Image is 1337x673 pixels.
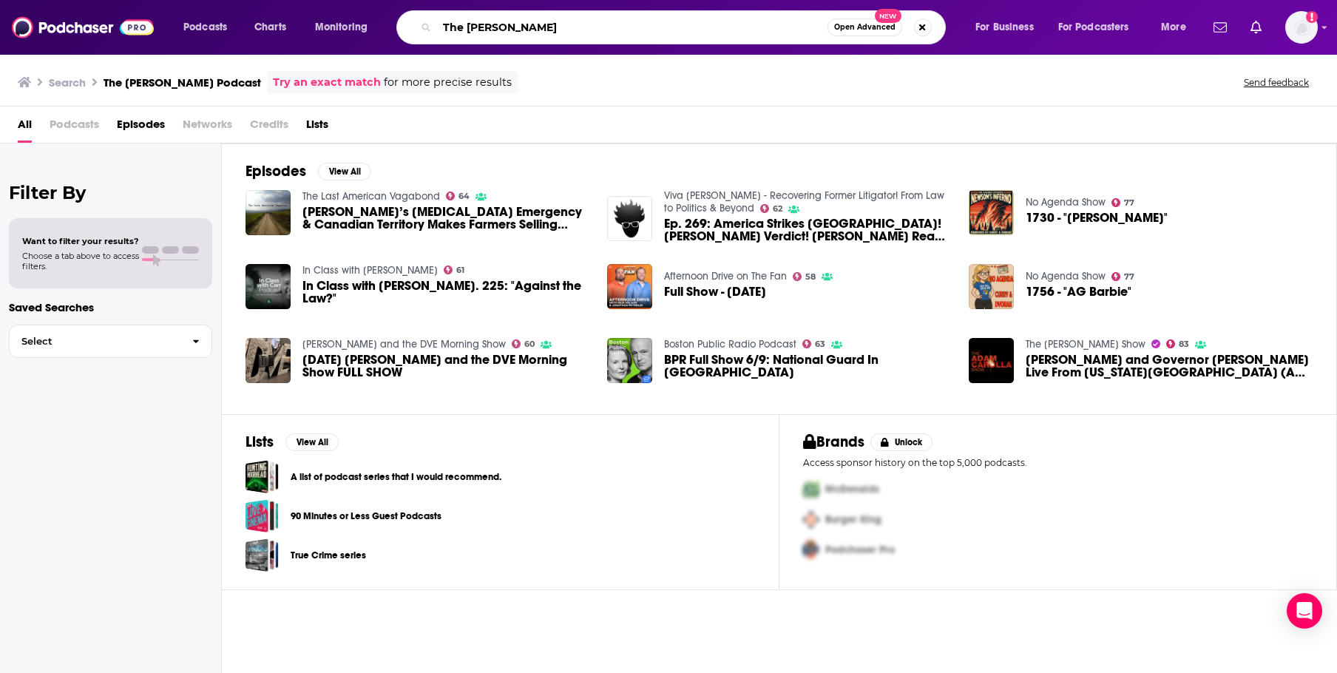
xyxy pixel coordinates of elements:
[1124,200,1134,206] span: 77
[1111,272,1135,281] a: 77
[291,469,501,485] a: A list of podcast series that I would recommend.
[18,112,32,143] a: All
[302,206,589,231] a: Biden’s Monkeypox Emergency & Canadian Territory Makes Farmers Selling Food Directly To You Illegal
[246,499,279,532] a: 90 Minutes or Less Guest Podcasts
[302,280,589,305] span: In Class with [PERSON_NAME]. 225: "Against the Law?"
[183,17,227,38] span: Podcasts
[437,16,827,39] input: Search podcasts, credits, & more...
[1026,354,1313,379] a: Kyle Dunnigan and Governor Kevin Stitt Live From Oklahoma City (ACS Mar 2)
[1285,11,1318,44] button: Show profile menu
[969,338,1014,383] img: Kyle Dunnigan and Governor Kevin Stitt Live From Oklahoma City (ACS Mar 2)
[50,112,99,143] span: Podcasts
[969,264,1014,309] img: 1756 - "AG Barbie"
[22,236,139,246] span: Want to filter your results?
[246,190,291,235] img: Biden’s Monkeypox Emergency & Canadian Territory Makes Farmers Selling Food Directly To You Illegal
[875,9,901,23] span: New
[1026,285,1131,298] span: 1756 - "AG Barbie"
[607,196,652,241] img: Ep. 269: America Strikes Iran! Grace Schara Verdict! Karen Read Verdict! SCOTUS Rulings AND MORE!
[1208,15,1233,40] a: Show notifications dropdown
[302,280,589,305] a: In Class with Carr, Ep. 225: "Against the Law?"
[664,285,766,298] span: Full Show - [DATE]
[664,217,951,243] a: Ep. 269: America Strikes Iran! Grace Schara Verdict! Karen Read Verdict! SCOTUS Rulings AND MORE!
[12,13,154,41] img: Podchaser - Follow, Share and Rate Podcasts
[664,354,951,379] a: BPR Full Show 6/9: National Guard In Los Angeles
[246,433,274,451] h2: Lists
[1124,274,1134,280] span: 77
[793,272,816,281] a: 58
[802,339,826,348] a: 63
[803,433,864,451] h2: Brands
[805,274,816,280] span: 58
[760,204,783,213] a: 62
[664,189,944,214] a: Viva Frei - Recovering Former Litigator! From Law to Politics & Beyond
[512,339,535,348] a: 60
[1111,198,1135,207] a: 77
[318,163,371,180] button: View All
[1245,15,1267,40] a: Show notifications dropdown
[410,10,960,44] div: Search podcasts, credits, & more...
[9,300,212,314] p: Saved Searches
[104,75,261,89] h3: The [PERSON_NAME] Podcast
[1179,341,1189,348] span: 83
[965,16,1052,39] button: open menu
[246,460,279,493] a: A list of podcast series that I would recommend.
[1285,11,1318,44] img: User Profile
[524,341,535,348] span: 60
[1049,16,1151,39] button: open menu
[9,325,212,358] button: Select
[1287,593,1322,629] div: Open Intercom Messenger
[1058,17,1129,38] span: For Podcasters
[246,538,279,572] a: True Crime series
[825,483,879,496] span: McDonalds
[315,17,368,38] span: Monitoring
[446,192,470,200] a: 64
[10,336,180,346] span: Select
[1151,16,1205,39] button: open menu
[291,547,366,564] a: True Crime series
[246,162,306,180] h2: Episodes
[870,433,933,451] button: Unlock
[773,206,782,212] span: 62
[1026,212,1168,224] a: 1730 - "Pam Bondage"
[458,193,470,200] span: 64
[607,338,652,383] img: BPR Full Show 6/9: National Guard In Los Angeles
[291,508,441,524] a: 90 Minutes or Less Guest Podcasts
[825,513,881,526] span: Burger King
[456,267,464,274] span: 61
[302,206,589,231] span: [PERSON_NAME]’s [MEDICAL_DATA] Emergency & Canadian Territory Makes Farmers Selling Food Directly...
[9,182,212,203] h2: Filter By
[1026,212,1168,224] span: 1730 - "[PERSON_NAME]"
[302,338,506,351] a: Randy Baumann and the DVE Morning Show
[444,266,465,274] a: 61
[246,433,339,451] a: ListsView All
[1026,270,1106,283] a: No Agenda Show
[173,16,246,39] button: open menu
[246,162,371,180] a: EpisodesView All
[384,74,512,91] span: for more precise results
[246,338,291,383] img: 7.22.24 Randy Baumann and the DVE Morning Show FULL SHOW
[246,264,291,309] img: In Class with Carr, Ep. 225: "Against the Law?"
[22,251,139,271] span: Choose a tab above to access filters.
[797,504,825,535] img: Second Pro Logo
[607,264,652,309] img: Full Show - Wednesday, June 4th, 2025
[975,17,1034,38] span: For Business
[302,264,438,277] a: In Class with Carr
[797,474,825,504] img: First Pro Logo
[1306,11,1318,23] svg: Add a profile image
[1026,338,1145,351] a: The Adam Carolla Show
[183,112,232,143] span: Networks
[254,17,286,38] span: Charts
[969,190,1014,235] img: 1730 - "Pam Bondage"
